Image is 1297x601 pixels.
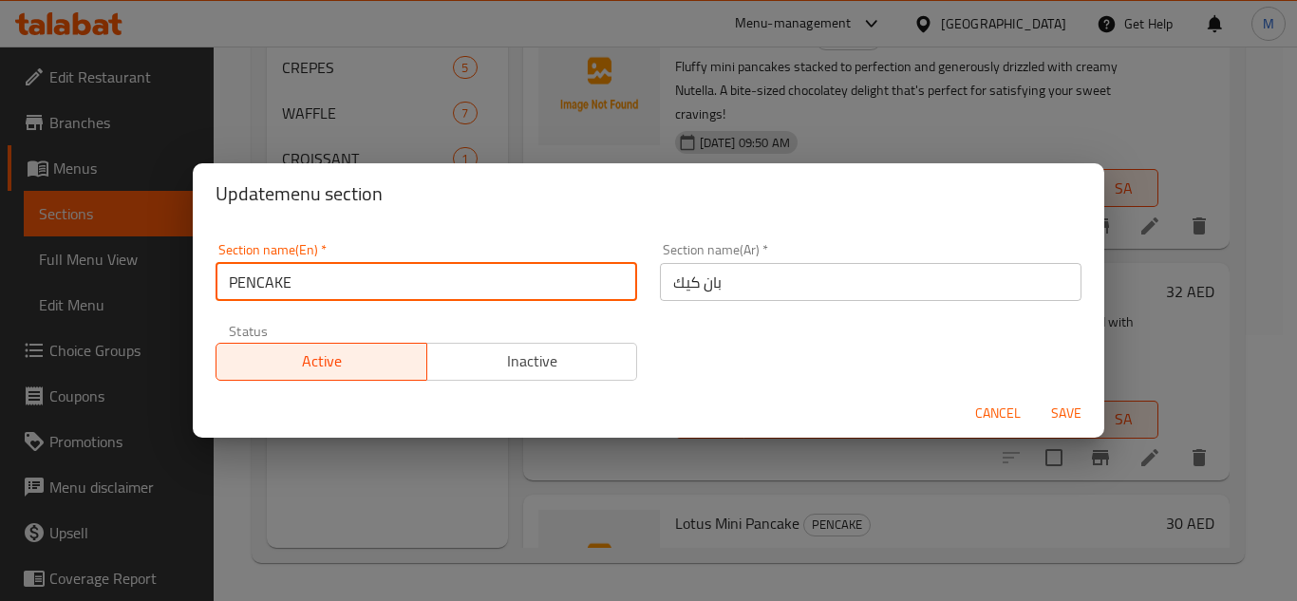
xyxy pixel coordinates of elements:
[435,347,630,375] span: Inactive
[224,347,420,375] span: Active
[660,263,1081,301] input: Please enter section name(ar)
[968,396,1028,431] button: Cancel
[1043,402,1089,425] span: Save
[216,178,1081,209] h2: Update menu section
[426,343,638,381] button: Inactive
[1036,396,1097,431] button: Save
[216,343,427,381] button: Active
[216,263,637,301] input: Please enter section name(en)
[975,402,1021,425] span: Cancel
